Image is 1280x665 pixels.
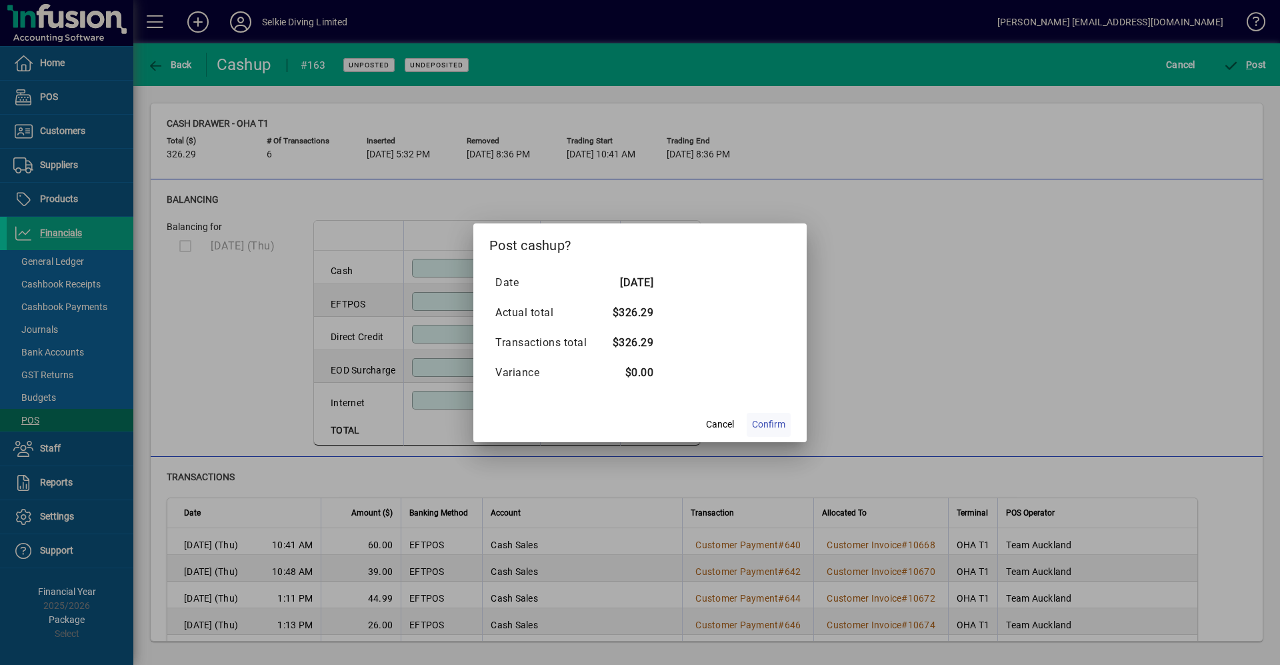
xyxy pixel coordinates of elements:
td: Variance [495,358,600,388]
td: Transactions total [495,328,600,358]
span: Cancel [706,418,734,432]
h2: Post cashup? [473,223,807,262]
td: $326.29 [600,328,653,358]
button: Cancel [699,413,741,437]
td: Date [495,268,600,298]
td: $326.29 [600,298,653,328]
span: Confirm [752,418,785,432]
td: [DATE] [600,268,653,298]
td: $0.00 [600,358,653,388]
button: Confirm [747,413,791,437]
td: Actual total [495,298,600,328]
